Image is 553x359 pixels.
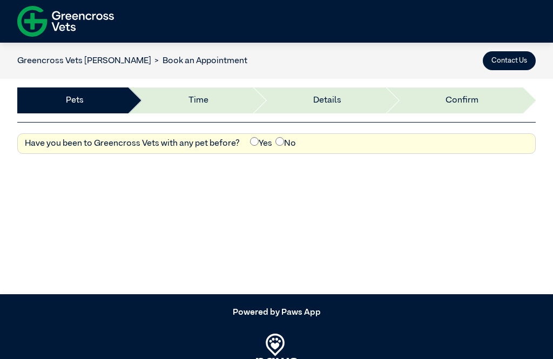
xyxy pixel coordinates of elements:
[17,57,151,65] a: Greencross Vets [PERSON_NAME]
[250,137,259,146] input: Yes
[66,94,84,107] a: Pets
[151,55,247,67] li: Book an Appointment
[275,137,296,150] label: No
[17,3,114,40] img: f-logo
[250,137,272,150] label: Yes
[17,55,247,67] nav: breadcrumb
[483,51,536,70] button: Contact Us
[275,137,284,146] input: No
[25,137,240,150] label: Have you been to Greencross Vets with any pet before?
[17,308,536,318] h5: Powered by Paws App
